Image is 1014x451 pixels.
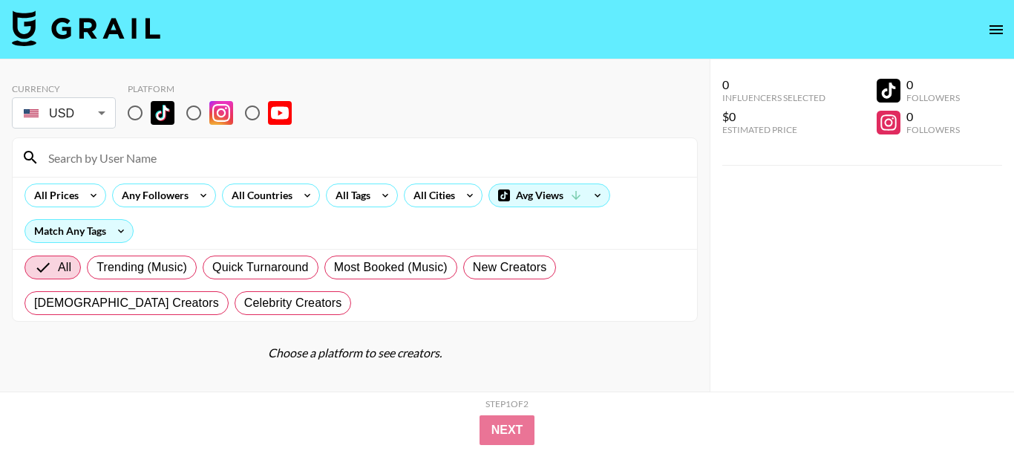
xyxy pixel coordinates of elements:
[981,15,1011,45] button: open drawer
[489,184,609,207] div: Avg Views
[212,259,309,276] span: Quick Turnaround
[58,259,71,276] span: All
[151,101,174,125] img: TikTok
[473,259,547,276] span: New Creators
[12,345,698,360] div: Choose a platform to see creators.
[39,146,688,169] input: Search by User Name
[244,294,342,312] span: Celebrity Creators
[480,415,535,445] button: Next
[15,100,113,126] div: USD
[722,92,825,103] div: Influencers Selected
[405,184,458,207] div: All Cities
[906,92,960,103] div: Followers
[223,184,295,207] div: All Countries
[906,77,960,92] div: 0
[12,83,116,94] div: Currency
[97,259,187,276] span: Trending (Music)
[906,109,960,124] div: 0
[34,294,219,312] span: [DEMOGRAPHIC_DATA] Creators
[268,101,292,125] img: YouTube
[128,83,304,94] div: Platform
[722,77,825,92] div: 0
[485,398,529,409] div: Step 1 of 2
[25,184,82,207] div: All Prices
[12,10,160,46] img: Grail Talent
[25,220,133,242] div: Match Any Tags
[334,259,448,276] span: Most Booked (Music)
[209,101,233,125] img: Instagram
[722,124,825,135] div: Estimated Price
[906,124,960,135] div: Followers
[327,184,373,207] div: All Tags
[722,109,825,124] div: $0
[113,184,192,207] div: Any Followers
